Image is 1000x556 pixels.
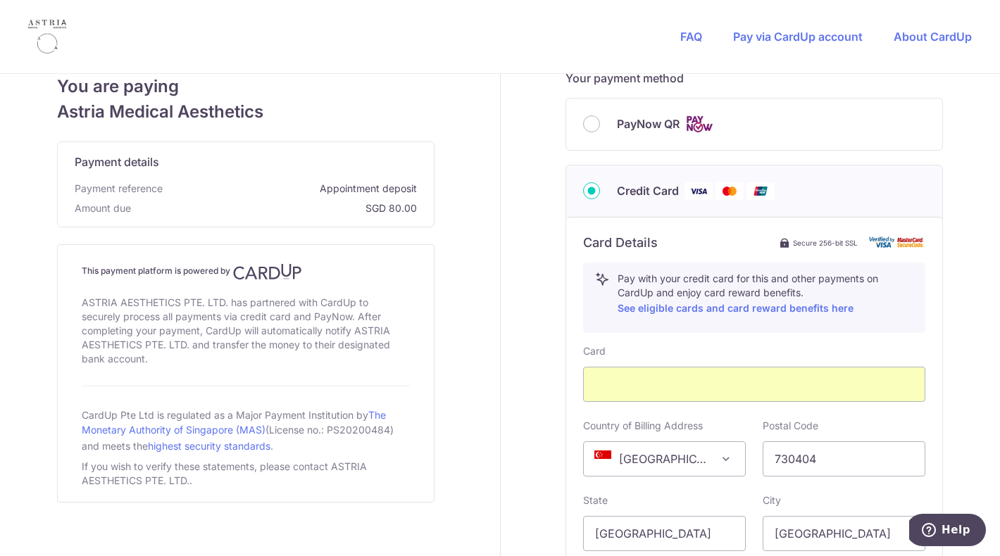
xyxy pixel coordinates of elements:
p: Pay with your credit card for this and other payments on CardUp and enjoy card reward benefits. [618,272,913,317]
label: City [763,493,781,507]
div: ASTRIA AESTHETICS PTE. LTD. has partnered with CardUp to securely process all payments via credit... [82,293,410,369]
a: Pay via CardUp account [733,30,863,44]
span: Payment details [75,153,159,170]
img: card secure [869,236,925,248]
div: PayNow QR Cards logo [583,115,925,133]
span: SGD 80.00 [137,201,417,215]
div: Credit Card Visa Mastercard Union Pay [583,182,925,200]
span: Singapore [583,441,746,476]
input: Example 123456 [763,441,925,476]
h4: This payment platform is powered by [82,263,410,280]
span: Secure 256-bit SSL [793,237,858,248]
label: State [583,493,608,507]
div: CardUp Pte Ltd is regulated as a Major Payment Institution by (License no.: PS20200484) and meets... [82,403,410,457]
iframe: Secure card payment input frame [595,376,913,393]
span: Appointment deposit [168,182,417,196]
img: Union Pay [746,182,775,200]
div: If you wish to verify these statements, please contact ASTRIA AESTHETICS PTE. LTD.. [82,457,410,491]
a: About CardUp [894,30,972,44]
label: Country of Billing Address [583,419,703,433]
img: Cards logo [685,115,713,133]
label: Card [583,344,606,358]
img: Mastercard [715,182,744,200]
span: You are paying [57,74,435,99]
h5: Your payment method [565,70,943,87]
img: CardUp [233,263,302,280]
span: Credit Card [617,182,679,199]
a: highest security standards [148,440,270,452]
span: Astria Medical Aesthetics [57,99,435,125]
h6: Card Details [583,234,658,251]
img: Visa [685,182,713,200]
a: See eligible cards and card reward benefits here [618,302,854,314]
span: Amount due [75,201,131,215]
span: Payment reference [75,182,163,196]
label: Postal Code [763,419,818,433]
span: PayNow QR [617,115,680,132]
a: FAQ [680,30,702,44]
iframe: Opens a widget where you can find more information [909,514,986,549]
span: Singapore [584,442,745,476]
